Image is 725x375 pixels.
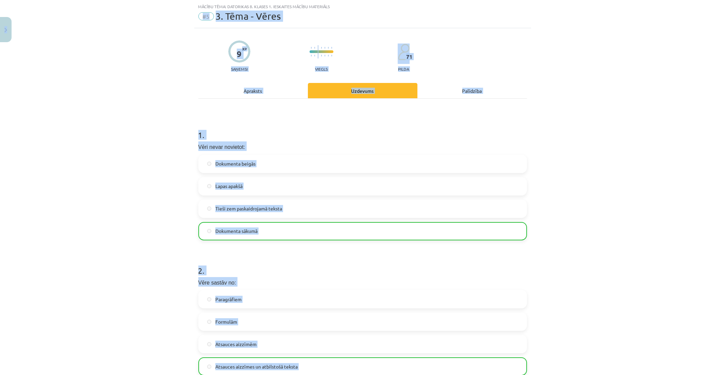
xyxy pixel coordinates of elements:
span: 3. Tēma - Vēres [216,11,281,22]
span: Vēre sastāv no: [198,280,236,286]
span: Tieši zem paskaidrojamā teksta [215,205,282,212]
div: Mācību tēma: Datorikas 8. klases 1. ieskaites mācību materiāls [198,4,527,9]
img: icon-close-lesson-0947bae3869378f0d4975bcd49f059093ad1ed9edebbc8119c70593378902aed.svg [4,28,7,32]
input: Lapas apakšā [207,184,212,188]
h1: 1 . [198,118,527,139]
p: Viegls [315,67,328,71]
img: icon-short-line-57e1e144782c952c97e751825c79c345078a6d821885a25fce030b3d8c18986b.svg [314,47,315,49]
img: icon-short-line-57e1e144782c952c97e751825c79c345078a6d821885a25fce030b3d8c18986b.svg [314,55,315,56]
span: Vēri nevar novietot: [198,144,245,150]
input: Dokumenta beigās [207,161,212,166]
span: Dokumenta beigās [215,160,256,167]
span: Lapas apakšā [215,183,243,190]
input: Atsauces aizzīmes un atbilstošā teksta [207,364,212,369]
span: Dokumenta sākumā [215,227,258,235]
input: Paragrāfiem [207,297,212,302]
span: Atsauces aizzīmēm [215,341,257,348]
span: XP [242,47,247,51]
img: icon-short-line-57e1e144782c952c97e751825c79c345078a6d821885a25fce030b3d8c18986b.svg [311,55,312,56]
img: icon-long-line-d9ea69661e0d244f92f715978eff75569469978d946b2353a9bb055b3ed8787d.svg [318,45,318,58]
input: Tieši zem paskaidrojamā teksta [207,206,212,211]
span: Formulām [215,318,237,325]
input: Dokumenta sākumā [207,229,212,233]
img: icon-short-line-57e1e144782c952c97e751825c79c345078a6d821885a25fce030b3d8c18986b.svg [311,47,312,49]
img: icon-short-line-57e1e144782c952c97e751825c79c345078a6d821885a25fce030b3d8c18986b.svg [321,47,322,49]
img: students-c634bb4e5e11cddfef0936a35e636f08e4e9abd3cc4e673bd6f9a4125e45ecb1.svg [398,44,410,61]
span: Atsauces aizzīmes un atbilstošā teksta [215,363,298,370]
img: icon-short-line-57e1e144782c952c97e751825c79c345078a6d821885a25fce030b3d8c18986b.svg [331,55,332,56]
div: Uzdevums [308,83,417,98]
img: icon-short-line-57e1e144782c952c97e751825c79c345078a6d821885a25fce030b3d8c18986b.svg [321,55,322,56]
p: Saņemsi [228,67,250,71]
input: Formulām [207,320,212,324]
img: icon-short-line-57e1e144782c952c97e751825c79c345078a6d821885a25fce030b3d8c18986b.svg [328,47,329,49]
input: Atsauces aizzīmēm [207,342,212,346]
div: Palīdzība [417,83,527,98]
p: pilda [398,67,409,71]
img: icon-short-line-57e1e144782c952c97e751825c79c345078a6d821885a25fce030b3d8c18986b.svg [328,55,329,56]
img: icon-short-line-57e1e144782c952c97e751825c79c345078a6d821885a25fce030b3d8c18986b.svg [331,47,332,49]
div: Apraksts [198,83,308,98]
span: 71 [406,54,412,60]
h1: 2 . [198,254,527,275]
span: #5 [198,12,214,20]
span: Paragrāfiem [215,296,242,303]
div: 9 [237,49,242,59]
